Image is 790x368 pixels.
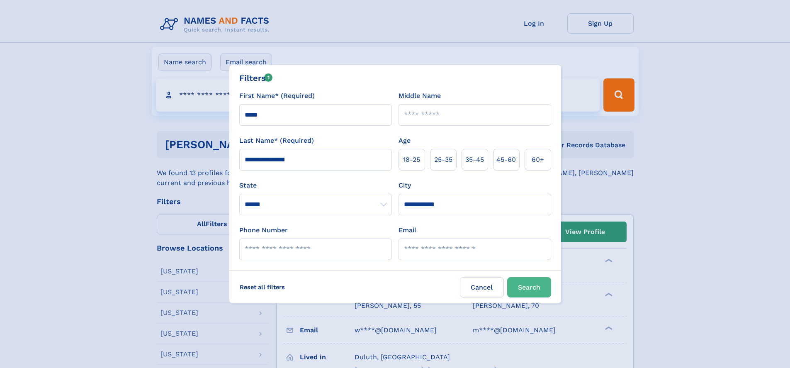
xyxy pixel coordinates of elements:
[239,72,273,84] div: Filters
[239,136,314,146] label: Last Name* (Required)
[403,155,420,165] span: 18‑25
[399,91,441,101] label: Middle Name
[239,91,315,101] label: First Name* (Required)
[460,277,504,297] label: Cancel
[399,180,411,190] label: City
[239,225,288,235] label: Phone Number
[399,225,416,235] label: Email
[434,155,452,165] span: 25‑35
[239,180,392,190] label: State
[507,277,551,297] button: Search
[496,155,516,165] span: 45‑60
[234,277,290,297] label: Reset all filters
[399,136,411,146] label: Age
[465,155,484,165] span: 35‑45
[532,155,544,165] span: 60+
